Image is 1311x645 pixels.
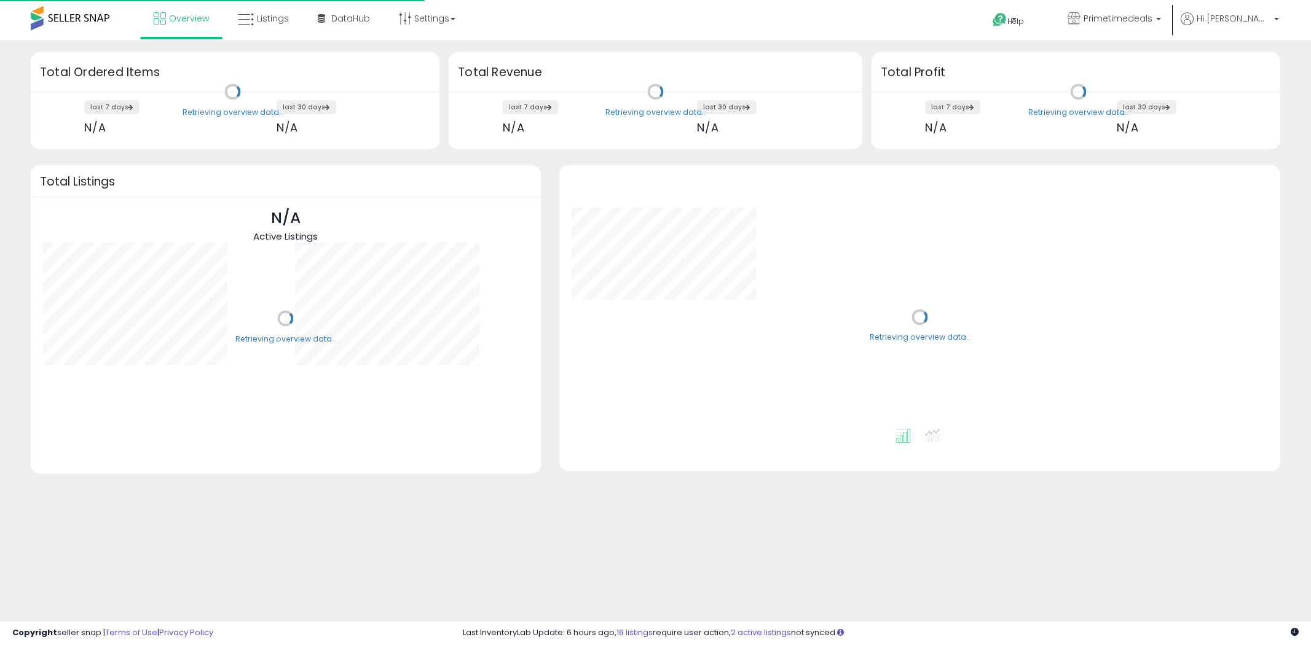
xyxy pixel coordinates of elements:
[1084,12,1152,25] span: Primetimedeals
[331,12,370,25] span: DataHub
[235,334,336,345] div: Retrieving overview data..
[169,12,209,25] span: Overview
[983,3,1048,40] a: Help
[257,12,289,25] span: Listings
[1007,16,1024,26] span: Help
[992,12,1007,28] i: Get Help
[1028,107,1128,118] div: Retrieving overview data..
[1197,12,1270,25] span: Hi [PERSON_NAME]
[183,107,283,118] div: Retrieving overview data..
[870,332,970,343] div: Retrieving overview data..
[605,107,706,118] div: Retrieving overview data..
[1181,12,1279,40] a: Hi [PERSON_NAME]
